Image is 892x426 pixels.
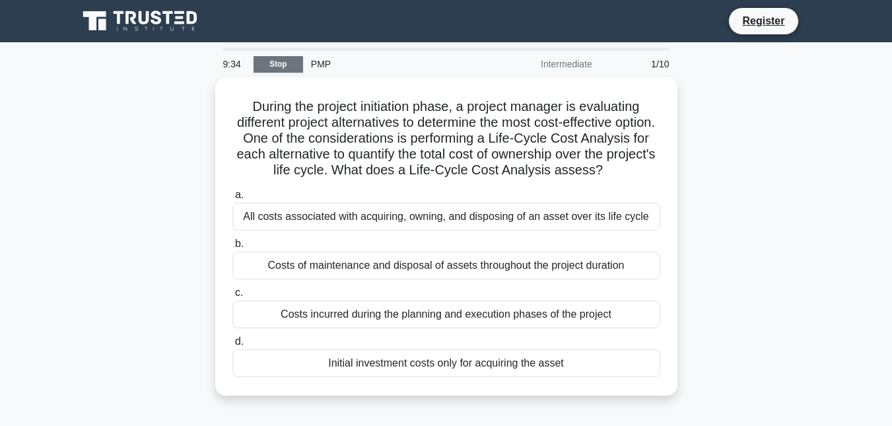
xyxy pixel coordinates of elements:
[231,98,662,179] h5: During the project initiation phase, a project manager is evaluating different project alternativ...
[235,238,244,249] span: b.
[232,349,660,377] div: Initial investment costs only for acquiring the asset
[734,13,792,29] a: Register
[232,301,660,328] div: Costs incurred during the planning and execution phases of the project
[232,252,660,279] div: Costs of maintenance and disposal of assets throughout the project duration
[235,189,244,200] span: a.
[600,51,677,77] div: 1/10
[235,287,243,298] span: c.
[215,51,254,77] div: 9:34
[235,336,244,347] span: d.
[254,56,303,73] a: Stop
[303,51,485,77] div: PMP
[232,203,660,231] div: All costs associated with acquiring, owning, and disposing of an asset over its life cycle
[485,51,600,77] div: Intermediate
